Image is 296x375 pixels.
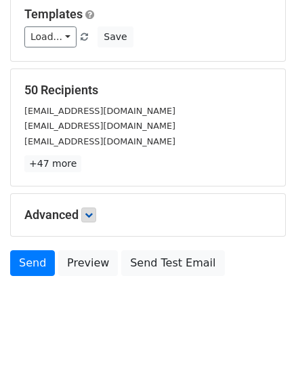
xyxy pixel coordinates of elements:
a: Templates [24,7,83,21]
button: Save [98,26,133,47]
h5: Advanced [24,208,272,222]
a: Send [10,250,55,276]
small: [EMAIL_ADDRESS][DOMAIN_NAME] [24,121,175,131]
small: [EMAIL_ADDRESS][DOMAIN_NAME] [24,136,175,146]
a: +47 more [24,155,81,172]
a: Preview [58,250,118,276]
a: Load... [24,26,77,47]
small: [EMAIL_ADDRESS][DOMAIN_NAME] [24,106,175,116]
a: Send Test Email [121,250,224,276]
h5: 50 Recipients [24,83,272,98]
